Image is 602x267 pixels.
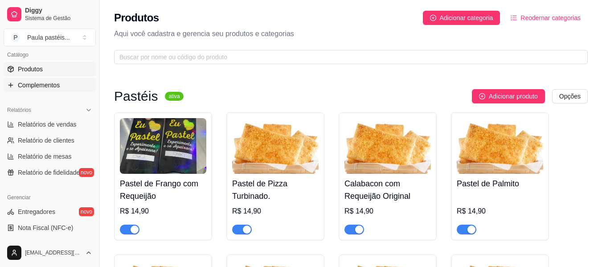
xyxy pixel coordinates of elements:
img: product-image [457,118,543,174]
h3: Pastéis [114,91,158,102]
span: Adicionar produto [489,91,538,101]
h4: Calabacon com Requeijão Original [344,177,431,202]
span: Relatório de clientes [18,136,74,145]
button: Adicionar categoria [423,11,500,25]
span: Sistema de Gestão [25,15,92,22]
p: Aqui você cadastra e gerencia seu produtos e categorias [114,29,588,39]
span: ordered-list [511,15,517,21]
div: R$ 14,90 [120,206,206,217]
button: Select a team [4,29,96,46]
a: DiggySistema de Gestão [4,4,96,25]
div: Paula pastéis ... [27,33,70,42]
img: product-image [120,118,206,174]
span: Reodernar categorias [520,13,581,23]
a: Relatório de fidelidadenovo [4,165,96,180]
div: R$ 14,90 [344,206,431,217]
span: Relatórios de vendas [18,120,77,129]
span: plus-circle [430,15,436,21]
img: product-image [344,118,431,174]
a: Entregadoresnovo [4,205,96,219]
span: Adicionar categoria [440,13,493,23]
div: Gerenciar [4,190,96,205]
input: Buscar por nome ou código do produto [119,52,575,62]
a: Relatórios de vendas [4,117,96,131]
span: Diggy [25,7,92,15]
a: Relatório de mesas [4,149,96,164]
span: plus-circle [479,93,485,99]
span: Nota Fiscal (NFC-e) [18,223,73,232]
button: Reodernar categorias [504,11,588,25]
sup: ativa [165,92,183,101]
a: Relatório de clientes [4,133,96,148]
div: Catálogo [4,48,96,62]
span: Opções [559,91,581,101]
span: Relatório de fidelidade [18,168,80,177]
h4: Pastel de Palmito [457,177,543,190]
a: Complementos [4,78,96,92]
span: [EMAIL_ADDRESS][DOMAIN_NAME] [25,249,82,256]
button: Opções [552,89,588,103]
h4: Pastel de Pizza Turbinado. [232,177,319,202]
a: Nota Fiscal (NFC-e) [4,221,96,235]
div: R$ 14,90 [232,206,319,217]
span: Entregadores [18,207,55,216]
button: [EMAIL_ADDRESS][DOMAIN_NAME] [4,242,96,263]
h2: Produtos [114,11,159,25]
img: product-image [232,118,319,174]
a: Produtos [4,62,96,76]
a: Controle de caixa [4,237,96,251]
div: R$ 14,90 [457,206,543,217]
h4: Pastel de Frango com Requeijão [120,177,206,202]
button: Adicionar produto [472,89,545,103]
span: Produtos [18,65,43,74]
span: Complementos [18,81,60,90]
span: Relatórios [7,107,31,114]
span: Relatório de mesas [18,152,72,161]
span: P [11,33,20,42]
